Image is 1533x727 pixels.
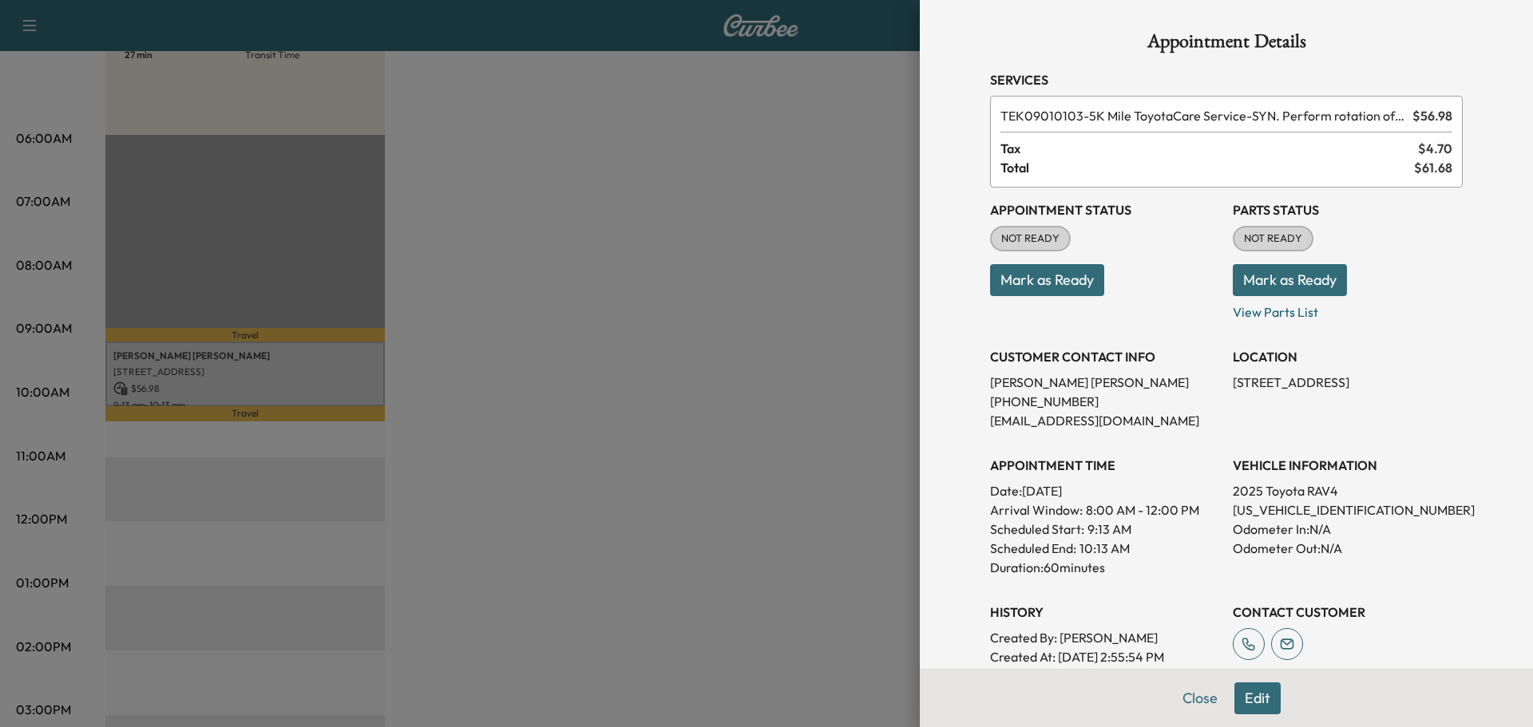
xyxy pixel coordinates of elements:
h3: Parts Status [1233,200,1463,219]
p: [US_VEHICLE_IDENTIFICATION_NUMBER] [1233,500,1463,520]
p: [PERSON_NAME] [PERSON_NAME] [990,373,1220,392]
p: Odometer In: N/A [1233,520,1463,539]
p: Duration: 60 minutes [990,558,1220,577]
button: Edit [1234,682,1281,714]
p: Created At : [DATE] 2:55:54 PM [990,647,1220,666]
p: [EMAIL_ADDRESS][DOMAIN_NAME] [990,411,1220,430]
p: [PHONE_NUMBER] [990,392,1220,411]
span: 5K Mile ToyotaCare Service-SYN. Perform rotation of tires. Service includes multi-point inspection. [1000,106,1406,125]
h3: CONTACT CUSTOMER [1233,603,1463,622]
h1: Appointment Details [990,32,1463,57]
span: $ 56.98 [1412,106,1452,125]
span: $ 61.68 [1414,158,1452,177]
h3: APPOINTMENT TIME [990,456,1220,475]
p: [STREET_ADDRESS] [1233,373,1463,392]
span: NOT READY [1234,231,1312,247]
p: Odometer Out: N/A [1233,539,1463,558]
button: Close [1172,682,1228,714]
p: Date: [DATE] [990,481,1220,500]
span: Total [1000,158,1414,177]
p: Arrival Window: [990,500,1220,520]
p: View Parts List [1233,296,1463,322]
p: 9:13 AM [1087,520,1131,539]
p: Scheduled End: [990,539,1076,558]
span: NOT READY [992,231,1069,247]
span: Tax [1000,139,1418,158]
h3: Appointment Status [990,200,1220,219]
h3: History [990,603,1220,622]
p: 2025 Toyota RAV4 [1233,481,1463,500]
span: 8:00 AM - 12:00 PM [1086,500,1199,520]
p: 10:13 AM [1079,539,1130,558]
button: Mark as Ready [1233,264,1347,296]
h3: LOCATION [1233,347,1463,366]
h3: VEHICLE INFORMATION [1233,456,1463,475]
p: Created By : [PERSON_NAME] [990,628,1220,647]
h3: Services [990,70,1463,89]
p: Scheduled Start: [990,520,1084,539]
span: $ 4.70 [1418,139,1452,158]
button: Mark as Ready [990,264,1104,296]
h3: CUSTOMER CONTACT INFO [990,347,1220,366]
